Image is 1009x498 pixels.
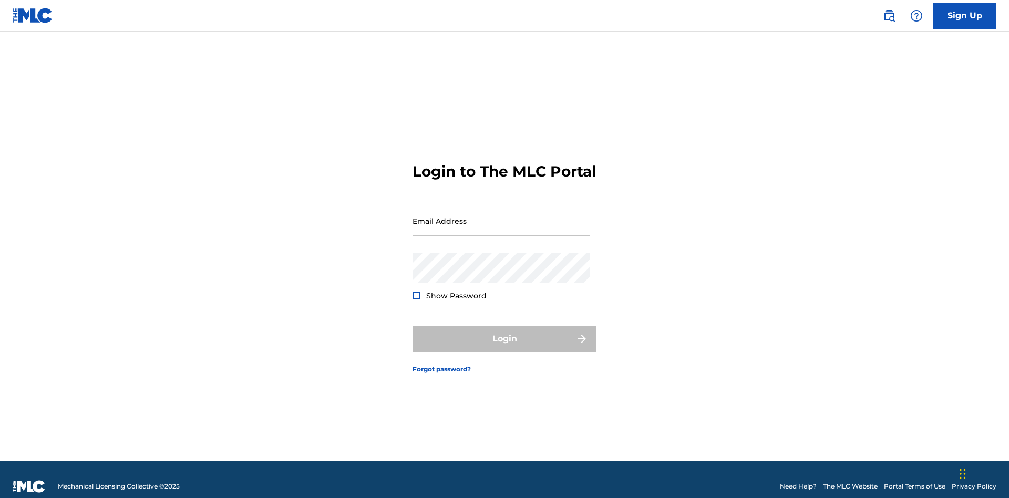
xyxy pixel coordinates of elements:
[910,9,923,22] img: help
[956,448,1009,498] iframe: Chat Widget
[13,480,45,493] img: logo
[58,482,180,491] span: Mechanical Licensing Collective © 2025
[780,482,817,491] a: Need Help?
[906,5,927,26] div: Help
[823,482,878,491] a: The MLC Website
[13,8,53,23] img: MLC Logo
[413,365,471,374] a: Forgot password?
[933,3,996,29] a: Sign Up
[879,5,900,26] a: Public Search
[952,482,996,491] a: Privacy Policy
[960,458,966,490] div: Drag
[884,482,945,491] a: Portal Terms of Use
[413,162,596,181] h3: Login to The MLC Portal
[426,291,487,300] span: Show Password
[883,9,895,22] img: search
